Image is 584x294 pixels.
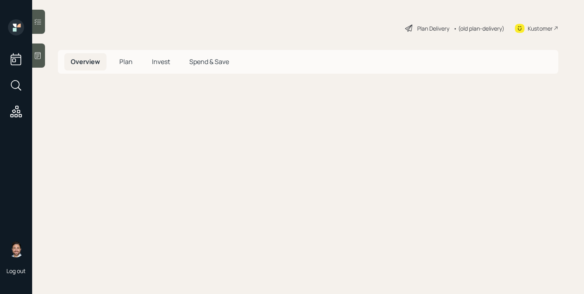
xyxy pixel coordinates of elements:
span: Invest [152,57,170,66]
div: Kustomer [528,24,553,33]
span: Overview [71,57,100,66]
span: Spend & Save [189,57,229,66]
div: Plan Delivery [417,24,449,33]
img: michael-russo-headshot.png [8,241,24,257]
div: Log out [6,267,26,275]
div: • (old plan-delivery) [453,24,504,33]
span: Plan [119,57,133,66]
